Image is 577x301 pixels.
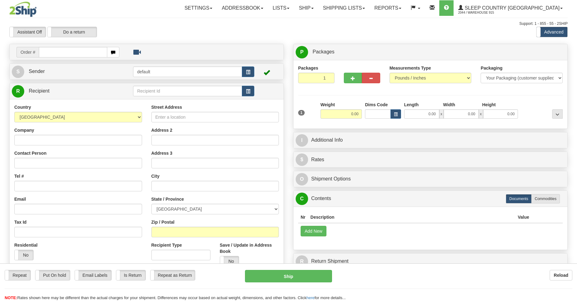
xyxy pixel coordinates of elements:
[180,0,217,16] a: Settings
[116,270,145,280] label: Is Return
[365,102,388,108] label: Dims Code
[298,110,305,116] span: 1
[15,250,33,260] label: No
[296,255,308,268] span: R
[48,27,97,37] label: Do a return
[482,102,496,108] label: Height
[552,109,563,119] div: ...
[550,270,572,280] button: Reload
[515,212,532,223] th: Value
[404,102,419,108] label: Length
[312,49,334,54] span: Packages
[454,0,567,16] a: Sleep Country [GEOGRAPHIC_DATA] 2044 / Warehouse 915
[531,194,560,203] label: Commodities
[296,153,308,166] span: $
[29,69,45,74] span: Sender
[151,104,182,110] label: Street Address
[307,295,315,300] a: here
[537,27,567,37] label: Advanced
[35,270,70,280] label: Put On hold
[506,194,532,203] label: Documents
[151,127,173,133] label: Address 2
[133,66,242,77] input: Sender Id
[151,219,175,225] label: Zip / Postal
[29,88,49,93] span: Recipient
[14,173,24,179] label: Tel #
[296,153,565,166] a: $Rates
[296,193,308,205] span: C
[296,173,308,185] span: O
[245,270,332,282] button: Ship
[296,255,565,268] a: RReturn Shipment
[151,150,173,156] label: Address 3
[296,134,308,147] span: I
[5,295,17,300] span: NOTE:
[150,270,195,280] label: Repeat as Return
[296,46,565,58] a: P Packages
[439,109,444,119] span: x
[458,10,505,16] span: 2044 / Warehouse 915
[563,119,576,182] iframe: chat widget
[14,196,26,202] label: Email
[151,242,182,248] label: Recipient Type
[151,173,159,179] label: City
[10,27,46,37] label: Assistant Off
[220,242,279,254] label: Save / Update in Address Book
[298,212,308,223] th: Nr
[14,150,46,156] label: Contact Person
[9,2,37,17] img: logo2044.jpg
[308,212,515,223] th: Description
[14,104,31,110] label: Country
[14,242,38,248] label: Residential
[12,65,133,78] a: S Sender
[296,173,565,185] a: OShipment Options
[12,66,24,78] span: S
[321,102,335,108] label: Weight
[296,134,565,147] a: IAdditional Info
[554,273,568,278] b: Reload
[133,86,242,96] input: Recipient Id
[14,127,34,133] label: Company
[220,256,239,266] label: No
[481,65,502,71] label: Packaging
[5,270,30,280] label: Repeat
[14,219,26,225] label: Tax Id
[9,21,568,26] div: Support: 1 - 855 - 55 - 2SHIP
[390,65,431,71] label: Measurements Type
[443,102,455,108] label: Width
[217,0,268,16] a: Addressbook
[75,270,111,280] label: Email Labels
[318,0,370,16] a: Shipping lists
[298,65,318,71] label: Packages
[151,196,184,202] label: State / Province
[16,47,39,57] span: Order #
[296,46,308,58] span: P
[296,192,565,205] a: CContents
[12,85,120,98] a: R Recipient
[151,112,279,122] input: Enter a location
[12,85,24,98] span: R
[479,109,483,119] span: x
[370,0,406,16] a: Reports
[268,0,294,16] a: Lists
[301,226,326,236] button: Add New
[463,5,560,11] span: Sleep Country [GEOGRAPHIC_DATA]
[294,0,318,16] a: Ship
